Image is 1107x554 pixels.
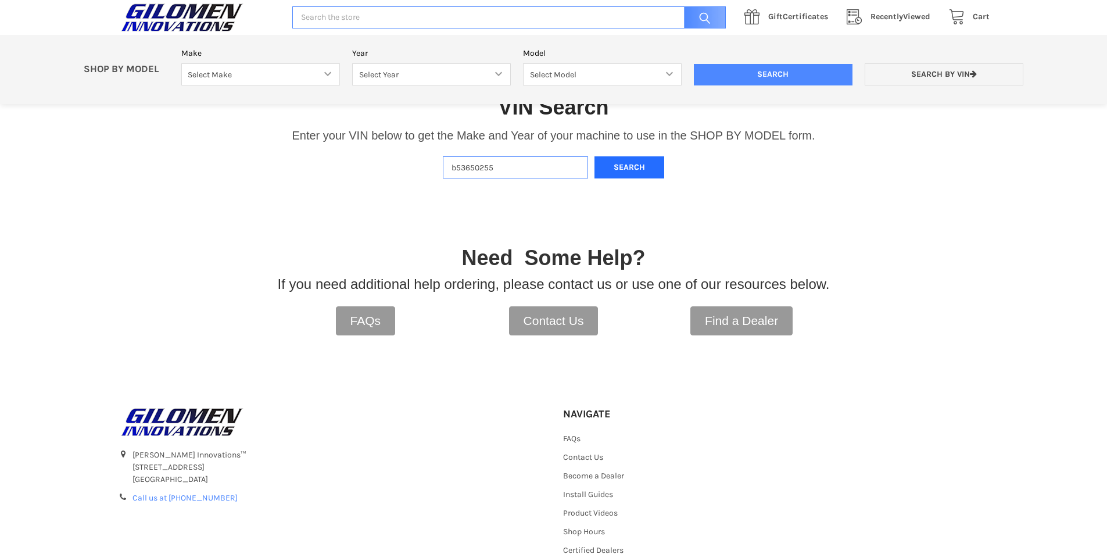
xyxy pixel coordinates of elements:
[336,306,396,335] a: FAQs
[563,452,603,462] a: Contact Us
[563,489,613,499] a: Install Guides
[870,12,903,22] span: Recently
[292,6,726,29] input: Search the store
[694,64,852,86] input: Search
[352,47,511,59] label: Year
[292,127,815,144] p: Enter your VIN below to get the Make and Year of your machine to use in the SHOP BY MODEL form.
[840,10,943,24] a: RecentlyViewed
[563,527,605,537] a: Shop Hours
[118,3,280,32] a: GILOMEN INNOVATIONS
[509,306,599,335] a: Contact Us
[973,12,990,22] span: Cart
[563,508,618,518] a: Product Videos
[461,242,645,274] p: Need Some Help?
[690,306,793,335] a: Find a Dealer
[563,408,693,421] h5: Navigate
[78,63,175,76] p: SHOP BY MODEL
[132,449,544,485] address: [PERSON_NAME] Innovations™ [STREET_ADDRESS] [GEOGRAPHIC_DATA]
[132,493,238,503] a: Call us at [PHONE_NUMBER]
[594,156,664,179] button: Search
[563,434,581,444] a: FAQs
[181,47,340,59] label: Make
[118,3,246,32] img: GILOMEN INNOVATIONS
[678,6,726,29] input: Search
[768,12,828,22] span: Certificates
[443,156,588,179] input: Enter VIN of your machine
[563,471,624,481] a: Become a Dealer
[865,63,1023,86] a: Search by VIN
[498,94,608,120] h1: VIN Search
[943,10,990,24] a: Cart
[118,408,544,437] a: GILOMEN INNOVATIONS
[118,408,246,437] img: GILOMEN INNOVATIONS
[870,12,930,22] span: Viewed
[768,12,783,22] span: Gift
[738,10,840,24] a: GiftCertificates
[523,47,682,59] label: Model
[278,274,830,295] p: If you need additional help ordering, please contact us or use one of our resources below.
